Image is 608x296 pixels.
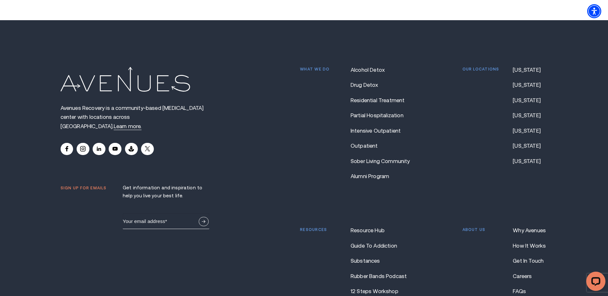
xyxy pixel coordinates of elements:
a: Residential Treatment [351,97,412,103]
a: 12 Steps Workshop [351,288,412,294]
a: Why Avenues [513,227,547,234]
a: FAQs [513,288,547,294]
a: [US_STATE] [513,128,547,134]
a: Intensive Outpatient [351,128,412,134]
a: [US_STATE] [513,158,547,164]
a: [US_STATE] [513,97,547,103]
p: Sign up for emails [61,186,107,190]
a: Partial Hospitalization [351,112,412,119]
input: Email [123,213,209,229]
a: [US_STATE] [513,67,547,73]
p: About us [462,227,486,232]
a: How It Works [513,243,547,249]
a: Drug Detox [351,82,412,88]
p: Avenues Recovery is a community-based [MEDICAL_DATA] center with locations across [GEOGRAPHIC_DATA]. [61,104,210,131]
a: Alcohol Detox [351,67,412,73]
a: Get In Touch [513,258,547,264]
iframe: LiveChat chat widget [581,269,608,296]
a: Resource Hub [351,227,412,234]
div: Accessibility Menu [587,4,601,18]
a: [US_STATE] [513,143,547,149]
p: Get information and inspiration to help you live your best life. [123,184,208,200]
a: Alumni Program [351,173,412,179]
p: Resources [300,227,327,232]
a: Substances [351,258,412,264]
p: What we do [300,67,329,71]
a: Guide To Addiction [351,243,412,249]
a: [US_STATE] [513,82,547,88]
a: Avenues Recovery is a community-based drug and alcohol rehabilitation center with locations acros... [114,123,142,129]
img: Avenues Logo [61,67,190,92]
button: Sign Up Now [199,217,209,226]
a: [US_STATE] [513,112,547,119]
a: Careers [513,273,547,279]
a: Sober Living Community [351,158,412,164]
a: Outpatient [351,143,412,149]
a: Youtube [109,143,121,155]
p: Our locations [462,67,499,71]
a: Rubber Bands Podcast [351,273,412,279]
